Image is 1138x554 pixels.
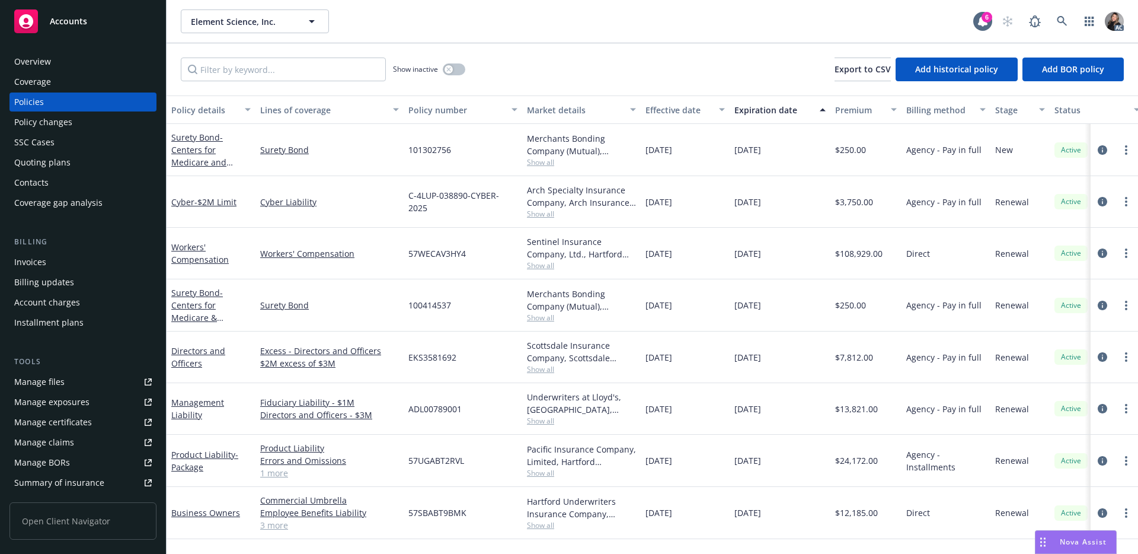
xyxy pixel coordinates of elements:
div: Sentinel Insurance Company, Ltd., Hartford Insurance Group [527,235,636,260]
a: more [1119,143,1133,157]
div: Manage files [14,372,65,391]
span: Open Client Navigator [9,502,156,540]
a: Policies [9,93,156,112]
a: 3 more [260,519,399,531]
span: Export to CSV [835,63,891,75]
span: $7,812.00 [835,351,873,364]
span: [DATE] [734,351,761,364]
span: Show all [527,364,636,374]
span: [DATE] [734,299,761,311]
span: Renewal [995,196,1029,208]
span: Show all [527,520,636,530]
span: $250.00 [835,299,866,311]
a: Manage files [9,372,156,391]
div: Contacts [14,173,49,192]
img: photo [1105,12,1124,31]
a: Switch app [1078,9,1101,33]
a: more [1119,506,1133,520]
a: Quoting plans [9,153,156,172]
a: Manage BORs [9,453,156,472]
a: Commercial Umbrella [260,494,399,507]
button: Export to CSV [835,58,891,81]
span: Agency - Pay in full [906,144,982,156]
div: SSC Cases [14,133,55,152]
span: 101302756 [408,144,451,156]
a: Surety Bond [171,287,243,336]
span: Direct [906,507,930,519]
button: Lines of coverage [255,95,404,124]
a: more [1119,402,1133,416]
div: Installment plans [14,313,84,332]
a: Report a Bug [1023,9,1047,33]
button: Policy number [404,95,522,124]
a: Product Liability [171,449,238,473]
span: New [995,144,1013,156]
button: Add BOR policy [1022,58,1124,81]
a: Accounts [9,5,156,38]
span: $108,929.00 [835,247,883,260]
span: Renewal [995,507,1029,519]
span: Show all [527,313,636,323]
span: [DATE] [645,196,672,208]
span: $13,821.00 [835,403,878,415]
span: $3,750.00 [835,196,873,208]
span: [DATE] [645,403,672,415]
span: [DATE] [734,247,761,260]
span: $250.00 [835,144,866,156]
div: Policy details [171,104,238,116]
div: Policies [14,93,44,112]
span: Add historical policy [915,63,998,75]
div: Coverage gap analysis [14,193,103,212]
span: [DATE] [734,144,761,156]
div: Merchants Bonding Company (Mutual), Merchants Bonding Company [527,132,636,157]
span: Agency - Pay in full [906,403,982,415]
span: Agency - Installments [906,448,986,473]
a: Coverage gap analysis [9,193,156,212]
span: Accounts [50,17,87,26]
span: $24,172.00 [835,454,878,467]
span: - Package [171,449,238,473]
button: Policy details [167,95,255,124]
div: Manage certificates [14,413,92,432]
a: Contacts [9,173,156,192]
span: Show all [527,416,636,426]
a: circleInformation [1095,298,1110,313]
a: Workers' Compensation [260,247,399,260]
span: [DATE] [645,299,672,311]
span: Manage exposures [9,393,156,412]
a: Coverage [9,72,156,91]
a: circleInformation [1095,350,1110,364]
span: Show all [527,260,636,270]
span: [DATE] [645,351,672,364]
div: Policy number [408,104,504,116]
span: Active [1059,508,1083,518]
a: Product Liability [260,442,399,454]
a: Manage claims [9,433,156,452]
a: Policy changes [9,113,156,132]
span: Active [1059,300,1083,311]
span: Show all [527,209,636,219]
span: Renewal [995,299,1029,311]
div: Overview [14,52,51,71]
a: Surety Bond [171,132,243,180]
div: Billing updates [14,273,74,292]
div: Expiration date [734,104,813,116]
a: Overview [9,52,156,71]
a: more [1119,298,1133,313]
div: Arch Specialty Insurance Company, Arch Insurance Company, Coalition Insurance Solutions (MGA) [527,184,636,209]
div: Policy changes [14,113,72,132]
span: 57SBABT9BMK [408,507,466,519]
span: EKS3581692 [408,351,456,364]
a: circleInformation [1095,402,1110,416]
a: Surety Bond [260,144,399,156]
a: Errors and Omissions [260,454,399,467]
button: Expiration date [730,95,830,124]
a: Fiduciary Liability - $1M [260,396,399,409]
div: Premium [835,104,884,116]
a: Business Owners [171,507,240,518]
div: Pacific Insurance Company, Limited, Hartford Insurance Group [527,443,636,468]
div: Account charges [14,293,80,312]
div: Drag to move [1035,531,1050,553]
span: Show all [527,157,636,167]
span: [DATE] [734,403,761,415]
